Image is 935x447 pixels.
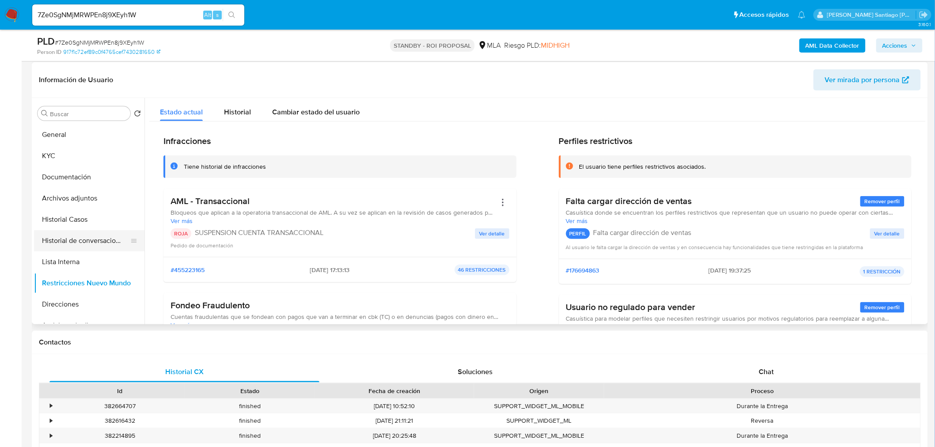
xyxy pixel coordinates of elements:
[55,399,185,413] div: 382664707
[799,38,866,53] button: AML Data Collector
[34,230,137,251] button: Historial de conversaciones
[32,9,244,21] input: Buscar usuario o caso...
[41,110,48,117] button: Buscar
[480,386,598,395] div: Origen
[63,48,160,56] a: 917f1c72ef89c0f4765cef7430281650
[34,124,144,145] button: General
[55,428,185,443] div: 382214895
[827,11,916,19] p: roberto.munoz@mercadolibre.com
[34,145,144,167] button: KYC
[37,48,61,56] b: Person ID
[504,41,570,50] span: Riesgo PLD:
[185,413,315,428] div: finished
[458,367,493,377] span: Soluciones
[798,11,806,19] a: Notificaciones
[34,315,144,336] button: Anticipos de dinero
[165,367,204,377] span: Historial CX
[50,417,52,425] div: •
[474,399,604,413] div: SUPPORT_WIDGET_ML_MOBILE
[55,413,185,428] div: 382616432
[478,41,501,50] div: MLA
[604,399,920,413] div: Durante la Entrega
[50,432,52,440] div: •
[34,294,144,315] button: Direcciones
[34,167,144,188] button: Documentación
[50,402,52,410] div: •
[37,34,55,48] b: PLD
[321,386,468,395] div: Fecha de creación
[34,251,144,273] button: Lista Interna
[315,428,474,443] div: [DATE] 20:25:48
[216,11,219,19] span: s
[876,38,923,53] button: Acciones
[204,11,211,19] span: Alt
[813,69,921,91] button: Ver mirada por persona
[474,413,604,428] div: SUPPORT_WIDGET_ML
[61,386,179,395] div: Id
[919,10,928,19] a: Salir
[759,367,774,377] span: Chat
[191,386,308,395] div: Estado
[740,10,789,19] span: Accesos rápidos
[806,38,859,53] b: AML Data Collector
[185,399,315,413] div: finished
[223,9,241,21] button: search-icon
[315,413,474,428] div: [DATE] 21:11:21
[185,428,315,443] div: finished
[39,76,113,84] h1: Información de Usuario
[55,38,144,47] span: # 7Ze0SgNMjMRWPEn8j9XEyh1W
[825,69,900,91] span: Ver mirada por persona
[39,338,921,347] h1: Contactos
[50,110,127,118] input: Buscar
[541,40,570,50] span: MIDHIGH
[315,399,474,413] div: [DATE] 10:52:10
[34,188,144,209] button: Archivos adjuntos
[134,110,141,120] button: Volver al orden por defecto
[610,386,914,395] div: Proceso
[604,413,920,428] div: Reversa
[390,39,475,52] p: STANDBY - ROI PROPOSAL
[34,273,144,294] button: Restricciones Nuevo Mundo
[604,428,920,443] div: Durante la Entrega
[34,209,144,230] button: Historial Casos
[882,38,908,53] span: Acciones
[474,428,604,443] div: SUPPORT_WIDGET_ML_MOBILE
[918,21,931,28] span: 3.160.1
